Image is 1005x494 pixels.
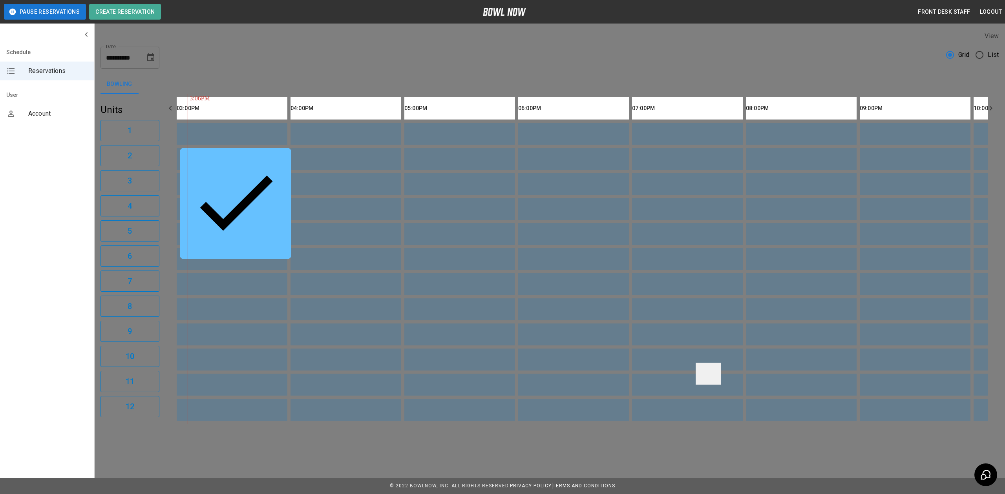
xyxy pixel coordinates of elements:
a: Terms and Conditions [553,483,615,489]
h6: 11 [126,375,134,388]
label: View [985,32,999,40]
span: Grid [958,50,970,60]
div: inventory tabs [100,75,999,94]
button: Front Desk Staff [915,5,973,19]
h6: 6 [128,250,132,262]
a: Privacy Policy [510,483,552,489]
button: Logout [977,5,1005,19]
span: Reservations [28,66,88,76]
h6: 10 [126,350,134,363]
h6: 9 [128,325,132,338]
h6: 5 [128,225,132,237]
button: Choose date, selected date is Aug 10, 2025 [143,50,159,65]
span: List [988,50,999,60]
div: [PERSON_NAME] [186,154,285,253]
h6: 4 [128,200,132,212]
span: 3:06PM [188,95,190,102]
h6: 3 [128,174,132,187]
span: © 2022 BowlNow, Inc. All Rights Reserved. [390,483,510,489]
button: Create Reservation [89,4,161,20]
h5: Units [100,104,159,116]
h6: 8 [128,300,132,312]
button: Pause Reservations [4,4,86,20]
h6: 2 [128,149,132,162]
h6: 12 [126,400,134,413]
h6: 1 [128,124,132,137]
img: logo [483,8,526,16]
button: Bowling [100,75,139,94]
h6: 7 [128,275,132,287]
span: Account [28,109,88,118]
